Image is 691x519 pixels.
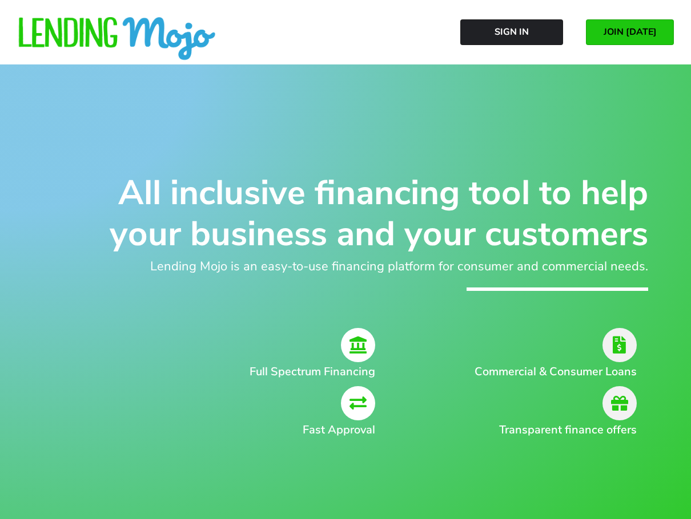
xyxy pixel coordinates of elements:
[43,172,648,254] h1: All inclusive financing tool to help your business and your customers
[17,17,217,62] img: lm-horizontal-logo
[586,19,674,45] a: JOIN [DATE]
[495,27,529,37] span: Sign In
[94,421,375,439] h2: Fast Approval
[455,363,637,380] h2: Commercial & Consumer Loans
[94,363,375,380] h2: Full Spectrum Financing
[460,19,563,45] a: Sign In
[455,421,637,439] h2: Transparent finance offers
[604,27,657,37] span: JOIN [DATE]
[43,257,648,276] h2: Lending Mojo is an easy-to-use financing platform for consumer and commercial needs.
